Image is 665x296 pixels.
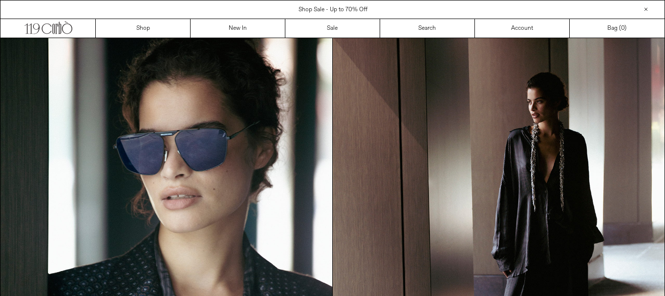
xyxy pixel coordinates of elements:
[475,19,570,38] a: Account
[621,24,626,33] span: )
[570,19,665,38] a: Bag ()
[299,6,367,14] a: Shop Sale - Up to 70% Off
[96,19,191,38] a: Shop
[285,19,380,38] a: Sale
[191,19,285,38] a: New In
[621,24,624,32] span: 0
[380,19,475,38] a: Search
